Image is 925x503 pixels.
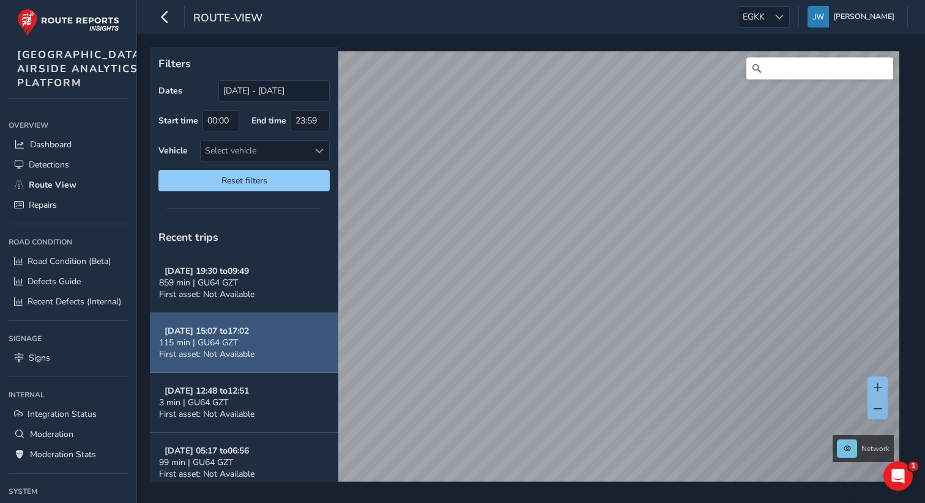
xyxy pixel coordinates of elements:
[9,251,128,271] a: Road Condition (Beta)
[30,139,72,150] span: Dashboard
[159,288,254,300] span: First asset: Not Available
[159,457,233,468] span: 99 min | GU64 GZT
[9,386,128,404] div: Internal
[158,56,330,72] p: Filters
[30,449,96,460] span: Moderation Stats
[861,444,890,453] span: Network
[150,433,338,493] button: [DATE] 05:17 to06:5699 min | GU64 GZTFirst asset: Not Available
[9,134,128,155] a: Dashboard
[9,233,128,251] div: Road Condition
[159,337,238,348] span: 115 min | GU64 GZT
[158,170,330,191] button: Reset filters
[158,85,182,97] label: Dates
[738,7,769,27] span: EGKK
[28,408,97,420] span: Integration Status
[29,352,50,364] span: Signs
[150,313,338,373] button: [DATE] 15:07 to17:02115 min | GU64 GZTFirst asset: Not Available
[9,329,128,348] div: Signage
[193,10,262,28] span: route-view
[9,116,128,134] div: Overview
[154,51,899,496] canvas: Map
[9,444,128,464] a: Moderation Stats
[883,461,913,491] iframe: Intercom live chat
[165,445,249,457] strong: [DATE] 05:17 to 06:56
[158,145,188,156] label: Vehicle
[746,57,893,79] input: Search
[9,348,128,368] a: Signs
[9,292,128,312] a: Recent Defects (Internal)
[9,424,128,444] a: Moderation
[29,179,76,191] span: Route View
[158,115,198,127] label: Start time
[159,408,254,420] span: First asset: Not Available
[17,48,146,90] span: [GEOGRAPHIC_DATA] AIRSIDE ANALYTICS PLATFORM
[29,199,57,211] span: Repairs
[159,468,254,480] span: First asset: Not Available
[158,230,218,244] span: Recent trips
[165,265,249,277] strong: [DATE] 19:30 to 09:49
[833,6,894,28] span: [PERSON_NAME]
[29,159,69,171] span: Detections
[17,9,119,36] img: rr logo
[9,155,128,175] a: Detections
[159,397,228,408] span: 3 min | GU64 GZT
[9,271,128,292] a: Defects Guide
[159,277,238,288] span: 859 min | GU64 GZT
[159,348,254,360] span: First asset: Not Available
[150,253,338,313] button: [DATE] 19:30 to09:49859 min | GU64 GZTFirst asset: Not Available
[808,6,829,28] img: diamond-layout
[30,428,73,440] span: Moderation
[28,276,81,287] span: Defects Guide
[9,195,128,215] a: Repairs
[165,385,249,397] strong: [DATE] 12:48 to 12:51
[28,255,111,267] span: Road Condition (Beta)
[251,115,286,127] label: End time
[201,141,309,161] div: Select vehicle
[165,325,249,337] strong: [DATE] 15:07 to 17:02
[9,482,128,501] div: System
[908,461,918,471] span: 1
[150,373,338,433] button: [DATE] 12:48 to12:513 min | GU64 GZTFirst asset: Not Available
[168,175,321,186] span: Reset filters
[9,404,128,424] a: Integration Status
[808,6,899,28] button: [PERSON_NAME]
[9,175,128,195] a: Route View
[28,296,121,307] span: Recent Defects (Internal)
